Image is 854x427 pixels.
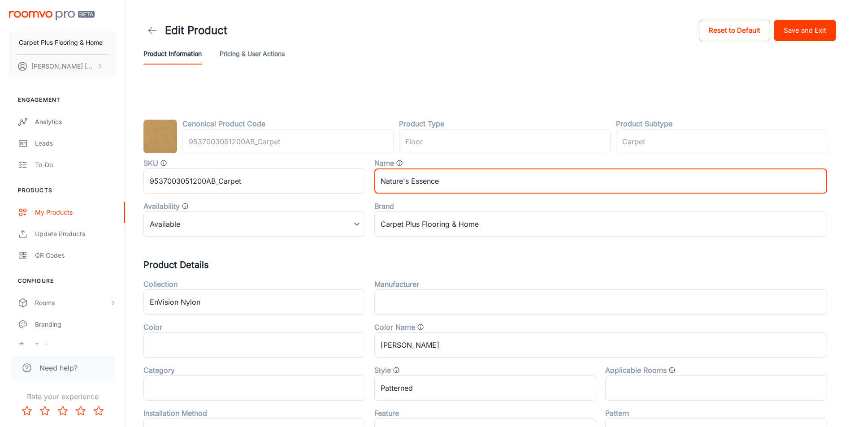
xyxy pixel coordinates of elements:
[143,120,177,153] img: Nature's Essence
[165,22,227,39] h1: Edit Product
[143,322,162,332] label: Color
[374,279,419,289] label: Manufacturer
[72,402,90,420] button: Rate 4 star
[35,138,116,148] div: Leads
[35,298,109,308] div: Rooms
[605,408,629,418] label: Pattern
[182,203,189,210] svg: Value that determines whether the product is available, discontinued, or out of stock
[143,211,365,237] div: Available
[9,31,116,54] button: Carpet Plus Flooring & Home
[35,160,116,170] div: To-do
[143,279,178,289] label: Collection
[54,402,72,420] button: Rate 3 star
[399,118,444,129] label: Product Type
[143,365,175,375] label: Category
[35,250,116,260] div: QR Codes
[143,43,202,65] button: Product Information
[9,55,116,78] button: [PERSON_NAME] [PERSON_NAME]
[374,158,394,168] label: Name
[36,402,54,420] button: Rate 2 star
[160,160,167,167] svg: SKU for the product
[668,367,676,374] svg: The type of rooms this product can be applied to
[35,117,116,127] div: Analytics
[18,402,36,420] button: Rate 1 star
[374,322,415,332] label: Color Name
[35,207,116,217] div: My Products
[143,408,207,418] label: Installation Method
[374,365,391,375] label: Style
[605,365,667,375] label: Applicable Rooms
[616,118,672,129] label: Product Subtype
[19,38,103,47] p: Carpet Plus Flooring & Home
[143,201,180,211] label: Availability
[39,362,78,373] span: Need help?
[7,391,118,402] p: Rate your experience
[35,229,116,239] div: Update Products
[374,201,394,211] label: Brand
[90,402,108,420] button: Rate 5 star
[9,11,95,20] img: Roomvo PRO Beta
[31,61,95,71] p: [PERSON_NAME] [PERSON_NAME]
[374,408,399,418] label: Feature
[35,341,116,351] div: Texts
[417,323,424,331] svg: General color categories. i.e Cloud, Eclipse, Gallery Opening
[396,160,403,167] svg: Product name
[143,158,158,168] label: SKU
[220,43,285,65] button: Pricing & User Actions
[393,367,400,374] svg: Product style, such as "Traditional" or "Minimalist"
[774,20,836,41] button: Save and Exit
[35,319,116,329] div: Branding
[699,20,770,41] button: Reset to Default
[143,258,836,272] h5: Product Details
[182,118,265,129] label: Canonical Product Code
